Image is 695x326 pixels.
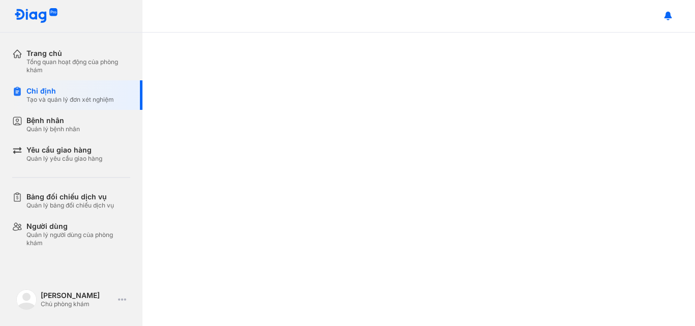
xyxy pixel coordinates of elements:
div: Yêu cầu giao hàng [26,145,102,155]
div: Tạo và quản lý đơn xét nghiệm [26,96,114,104]
div: Bệnh nhân [26,116,80,125]
div: Quản lý bảng đối chiếu dịch vụ [26,201,114,210]
img: logo [14,8,58,24]
div: Chỉ định [26,86,114,96]
img: logo [16,289,37,310]
div: Quản lý bệnh nhân [26,125,80,133]
div: [PERSON_NAME] [41,291,114,300]
div: Bảng đối chiếu dịch vụ [26,192,114,201]
div: Trang chủ [26,49,130,58]
div: Chủ phòng khám [41,300,114,308]
div: Quản lý người dùng của phòng khám [26,231,130,247]
div: Người dùng [26,222,130,231]
div: Tổng quan hoạt động của phòng khám [26,58,130,74]
div: Quản lý yêu cầu giao hàng [26,155,102,163]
